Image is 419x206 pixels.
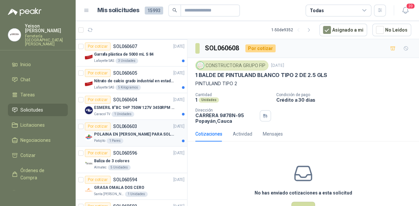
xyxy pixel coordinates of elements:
div: Unidades [199,97,219,103]
p: SOL060604 [113,97,137,102]
p: [DATE] [173,177,185,183]
h1: Mis solicitudes [97,6,139,15]
div: Por cotizar [85,96,111,104]
div: CONSTRUCTORA GRUPO FIP [195,61,268,70]
a: Inicio [8,58,68,71]
div: Por cotizar [85,69,111,77]
span: Inicio [20,61,31,68]
img: Company Logo [8,29,21,41]
p: Baliza de 3 colores [94,158,130,164]
p: [DATE] [173,97,185,103]
p: Ferretería [GEOGRAPHIC_DATA][PERSON_NAME] [25,34,68,46]
a: Órdenes de Compra [8,164,68,184]
img: Company Logo [85,53,93,61]
div: 3 Unidades [115,58,138,64]
div: 5 Kilogramos [115,85,141,90]
p: [DATE] [173,43,185,50]
p: [DATE] [173,123,185,130]
div: Cotizaciones [195,130,222,138]
span: Remisiones [20,189,45,196]
button: 20 [399,5,411,16]
a: Por cotizarSOL060607[DATE] Company LogoGarrafa plástica de 5000 mL S 84Lafayette SAS3 Unidades [76,40,187,66]
img: Logo peakr [8,8,41,16]
p: CARRERA 9#78N-95 Popayán , Cauca [195,113,257,124]
p: SOL060603 [113,124,137,129]
div: Por cotizar [85,149,111,157]
p: SOL060594 [113,177,137,182]
a: Por cotizarSOL060605[DATE] Company LogoNitrato de calcio grado industrial en estado solidoLafayet... [76,66,187,93]
span: Órdenes de Compra [20,167,62,181]
button: Asignado a mi [319,24,367,36]
span: Negociaciones [20,137,51,144]
p: Garrafa plástica de 5000 mL S 84 [94,51,154,58]
p: SOL060607 [113,44,137,49]
img: Company Logo [85,106,93,114]
p: Lafayette SAS [94,85,114,90]
p: Condición de pago [276,92,416,97]
p: Patojito [94,138,105,143]
p: [DATE] [173,70,185,76]
div: 1 Unidades [125,192,148,197]
p: GRASA OMALA DOS CERO [94,185,144,191]
span: Solicitudes [20,106,43,114]
a: Cotizar [8,149,68,162]
p: Caracol TV [94,112,110,117]
div: Por cotizar [85,176,111,184]
p: SOL060605 [113,71,137,75]
a: Por cotizarSOL060604[DATE] Company LogoESMERIL 8"BC 1HP 750W 127V 3450RPM URREACaracol TV1 Unidades [76,93,187,120]
h3: SOL060608 [205,43,240,53]
span: Chat [20,76,30,83]
p: PINTULAND TIPO 2 [195,80,411,87]
span: Licitaciones [20,121,45,129]
button: No Leídos [372,24,411,36]
a: Tareas [8,89,68,101]
a: Negociaciones [8,134,68,146]
p: Crédito a 30 días [276,97,416,103]
p: Santa [PERSON_NAME] [94,192,124,197]
span: Cotizar [20,152,36,159]
img: Company Logo [197,62,204,69]
span: Tareas [20,91,35,98]
div: Por cotizar [245,44,276,52]
p: Lafayette SAS [94,58,114,64]
a: Licitaciones [8,119,68,131]
p: [DATE] [173,150,185,156]
p: 1 [195,97,197,103]
img: Company Logo [85,133,93,141]
p: Dirección [195,108,257,113]
a: Por cotizarSOL060596[DATE] Company LogoBaliza de 3 coloresAlmatec5 Unidades [76,146,187,173]
div: Mensajes [263,130,283,138]
p: POLAINA EN [PERSON_NAME] PARA SOLDADOR / ADJUNTAR FICHA TECNICA [94,131,176,138]
div: Por cotizar [85,42,111,50]
span: 15993 [145,7,163,14]
p: Yeison [PERSON_NAME] [25,24,68,33]
p: Almatec [94,165,107,170]
div: Por cotizar [85,122,111,130]
p: [DATE] [271,63,284,69]
span: search [172,8,177,13]
img: Company Logo [85,160,93,167]
div: 1 Pares [107,138,123,143]
p: 1 BALDE DE PINTULAND BLANCO TIPO 2 DE 2.5 GLS [195,72,327,79]
div: Todas [310,7,324,14]
div: 1 Unidades [111,112,134,117]
img: Company Logo [85,186,93,194]
a: Chat [8,73,68,86]
a: Remisiones [8,187,68,199]
a: Por cotizarSOL060603[DATE] Company LogoPOLAINA EN [PERSON_NAME] PARA SOLDADOR / ADJUNTAR FICHA TE... [76,120,187,146]
div: 1 - 50 de 9352 [271,25,314,35]
p: Nitrato de calcio grado industrial en estado solido [94,78,176,84]
img: Company Logo [85,80,93,88]
p: SOL060596 [113,151,137,155]
div: 5 Unidades [108,165,131,170]
span: 20 [406,3,415,9]
a: Por cotizarSOL060594[DATE] Company LogoGRASA OMALA DOS CEROSanta [PERSON_NAME]1 Unidades [76,173,187,200]
h3: No has enviado cotizaciones a esta solicitud [255,189,352,196]
p: Cantidad [195,92,271,97]
a: Solicitudes [8,104,68,116]
div: Actividad [233,130,252,138]
p: ESMERIL 8"BC 1HP 750W 127V 3450RPM URREA [94,105,176,111]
